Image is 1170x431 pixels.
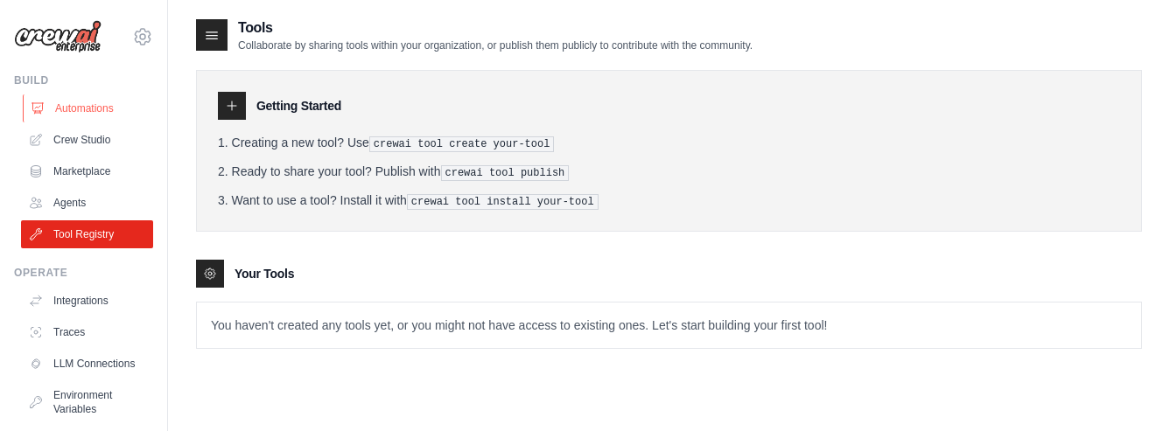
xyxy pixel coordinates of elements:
a: Crew Studio [21,126,153,154]
li: Creating a new tool? Use [218,134,1120,152]
a: Traces [21,318,153,346]
pre: crewai tool publish [441,165,570,181]
img: Logo [14,20,102,53]
li: Want to use a tool? Install it with [218,191,1120,210]
div: Operate [14,266,153,280]
div: Build [14,73,153,87]
p: Collaborate by sharing tools within your organization, or publish them publicly to contribute wit... [238,38,753,52]
h3: Getting Started [256,97,341,115]
a: Agents [21,189,153,217]
p: You haven't created any tools yet, or you might not have access to existing ones. Let's start bui... [197,302,1141,348]
a: Environment Variables [21,381,153,423]
a: Integrations [21,287,153,315]
h3: Your Tools [235,265,294,282]
li: Ready to share your tool? Publish with [218,163,1120,181]
h2: Tools [238,17,753,38]
pre: crewai tool install your-tool [407,194,599,210]
a: Tool Registry [21,220,153,248]
a: Automations [23,94,155,122]
a: Marketplace [21,157,153,185]
pre: crewai tool create your-tool [369,136,555,152]
a: LLM Connections [21,350,153,378]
